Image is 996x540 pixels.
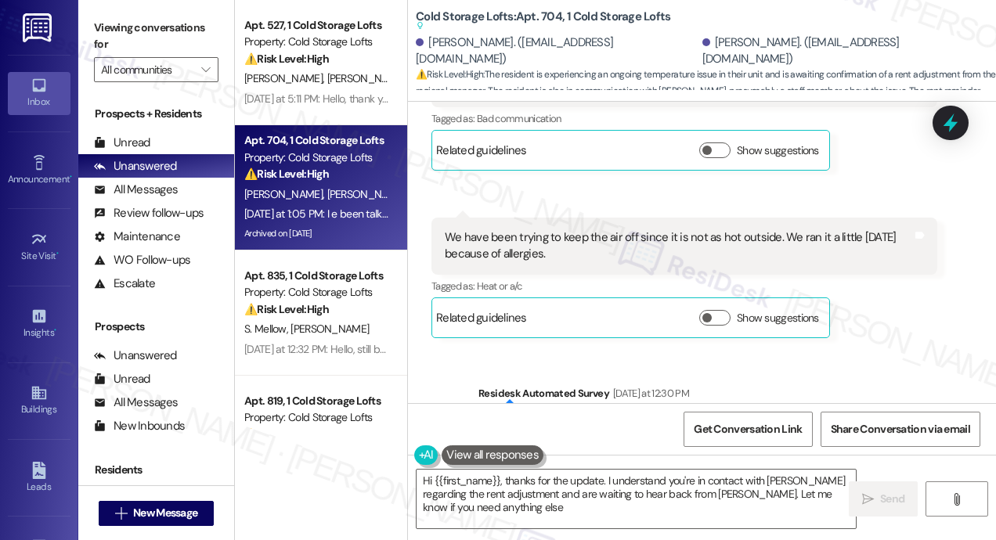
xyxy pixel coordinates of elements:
[694,421,802,437] span: Get Conversation Link
[78,462,234,478] div: Residents
[244,268,389,284] div: Apt. 835, 1 Cold Storage Lofts
[244,284,389,301] div: Property: Cold Storage Lofts
[431,275,937,297] div: Tagged as:
[737,310,819,326] label: Show suggestions
[244,393,389,409] div: Apt. 819, 1 Cold Storage Lofts
[417,470,856,528] textarea: Hi {{first_name}}, thanks for the update. I understand you're in contact with [PERSON_NAME] regar...
[831,421,970,437] span: Share Conversation via email
[70,171,72,182] span: •
[327,71,410,85] span: [PERSON_NAME]
[737,142,819,159] label: Show suggestions
[431,107,937,130] div: Tagged as:
[684,412,812,447] button: Get Conversation Link
[78,319,234,335] div: Prospects
[201,63,210,76] i: 
[862,493,874,506] i: 
[8,226,70,268] a: Site Visit •
[416,34,698,68] div: [PERSON_NAME]. ([EMAIL_ADDRESS][DOMAIN_NAME])
[244,409,389,426] div: Property: Cold Storage Lofts
[244,17,389,34] div: Apt. 527, 1 Cold Storage Lofts
[101,57,193,82] input: All communities
[94,371,150,387] div: Unread
[56,248,59,259] span: •
[94,16,218,57] label: Viewing conversations for
[244,207,497,221] div: [DATE] at 1:05 PM: I e been talking with [PERSON_NAME]
[115,507,127,520] i: 
[94,229,180,245] div: Maintenance
[244,302,329,316] strong: ⚠️ Risk Level: High
[327,187,406,201] span: [PERSON_NAME]
[23,13,55,42] img: ResiDesk Logo
[244,187,327,201] span: [PERSON_NAME]
[94,252,190,268] div: WO Follow-ups
[8,380,70,422] a: Buildings
[849,481,918,517] button: Send
[290,322,369,336] span: [PERSON_NAME]
[951,493,962,506] i: 
[244,52,329,66] strong: ⚠️ Risk Level: High
[133,505,197,521] span: New Message
[243,224,391,243] div: Archived on [DATE]
[702,34,985,68] div: [PERSON_NAME]. ([EMAIL_ADDRESS][DOMAIN_NAME])
[416,9,670,34] b: Cold Storage Lofts: Apt. 704, 1 Cold Storage Lofts
[416,68,483,81] strong: ⚠️ Risk Level: High
[94,135,150,151] div: Unread
[244,71,327,85] span: [PERSON_NAME]
[880,491,904,507] span: Send
[94,347,177,364] div: Unanswered
[436,310,527,333] div: Related guidelines
[477,112,561,125] span: Bad communication
[54,325,56,336] span: •
[99,501,215,526] button: New Message
[94,158,177,175] div: Unanswered
[445,229,912,263] div: We have been trying to keep the air off since it is not as hot outside. We ran it a little [DATE]...
[94,205,204,221] div: Review follow-ups
[821,412,980,447] button: Share Conversation via email
[609,385,689,401] div: [DATE] at 12:30 PM
[477,279,522,293] span: Heat or a/c
[478,385,984,407] div: Residesk Automated Survey
[244,322,290,336] span: S. Mellow
[244,167,329,181] strong: ⚠️ Risk Level: High
[436,142,527,165] div: Related guidelines
[94,182,178,198] div: All Messages
[416,67,996,134] span: : The resident is experiencing an ongoing temperature issue in their unit and is awaiting confirm...
[8,457,70,499] a: Leads
[94,418,185,434] div: New Inbounds
[244,342,565,356] div: [DATE] at 12:32 PM: Hello, still being charged garage rent for the month?
[8,303,70,345] a: Insights •
[244,34,389,50] div: Property: Cold Storage Lofts
[244,132,389,149] div: Apt. 704, 1 Cold Storage Lofts
[94,275,155,292] div: Escalate
[94,394,178,411] div: All Messages
[78,106,234,122] div: Prospects + Residents
[244,149,389,166] div: Property: Cold Storage Lofts
[8,72,70,114] a: Inbox
[244,427,329,441] strong: ⚠️ Risk Level: High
